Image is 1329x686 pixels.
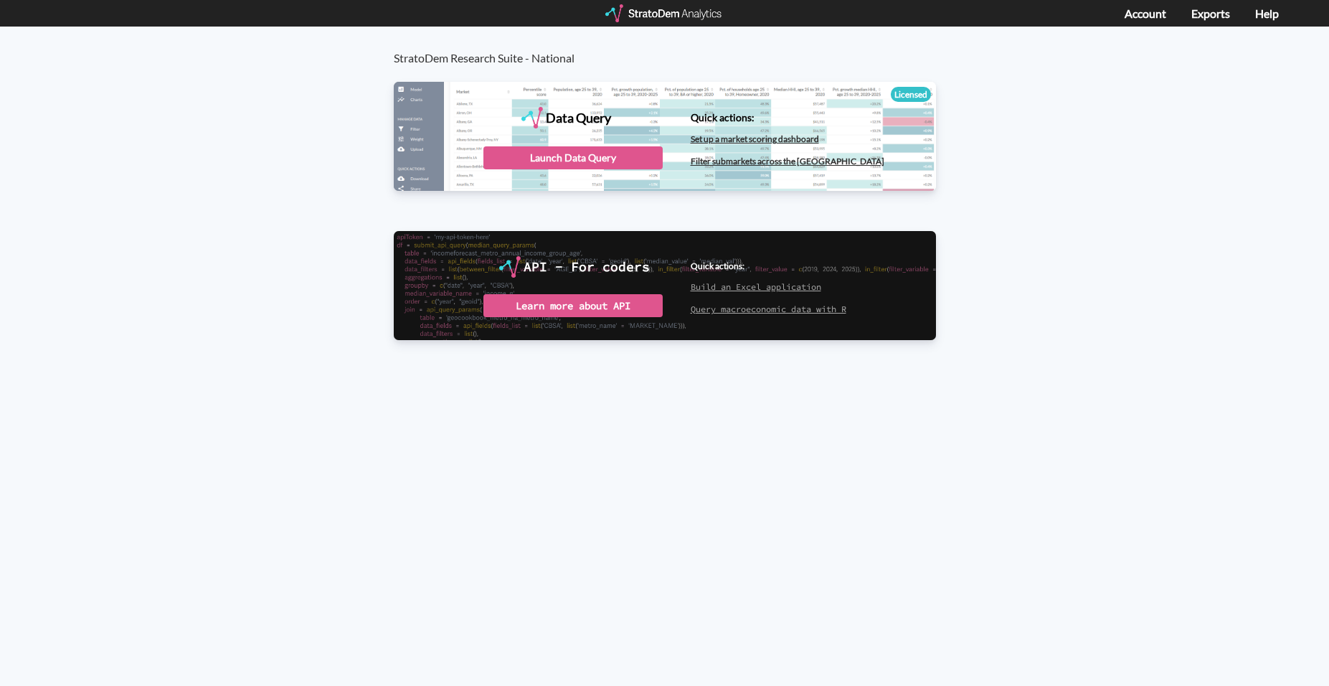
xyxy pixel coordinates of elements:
div: Learn more about API [483,294,663,317]
a: Filter submarkets across the [GEOGRAPHIC_DATA] [691,156,884,166]
div: Launch Data Query [483,146,663,169]
a: Set up a market scoring dashboard [691,133,819,144]
div: Licensed [891,87,931,102]
a: Build an Excel application [691,281,821,292]
div: Data Query [546,107,611,128]
a: Help [1255,6,1279,20]
h4: Quick actions: [691,261,846,271]
a: Exports [1191,6,1230,20]
h3: StratoDem Research Suite - National [394,27,951,65]
h4: Quick actions: [691,112,884,123]
a: Query macroeconomic data with R [691,304,846,314]
a: Account [1125,6,1166,20]
div: API - For coders [524,256,650,278]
